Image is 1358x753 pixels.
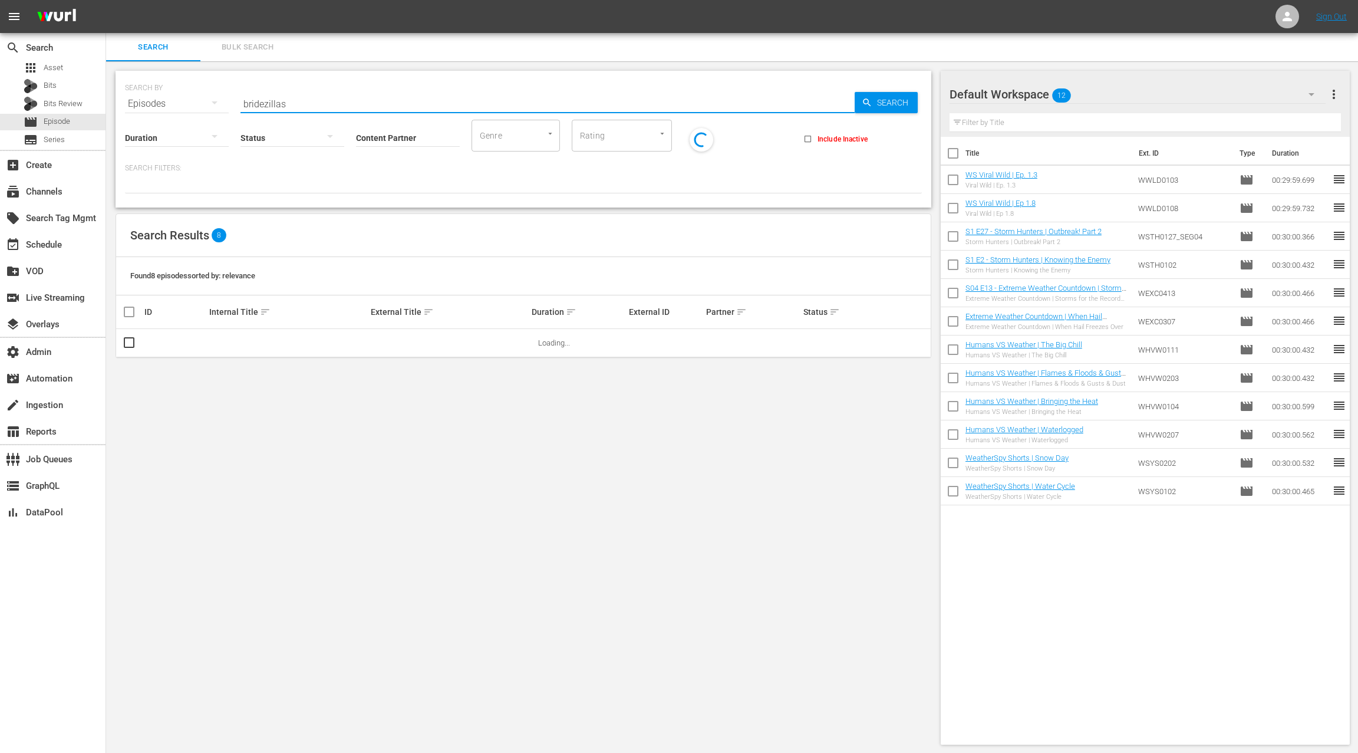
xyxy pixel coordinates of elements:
[1332,399,1346,413] span: reorder
[965,227,1102,236] a: S1 E27 - Storm Hunters | Outbreak! Part 2
[1332,229,1346,243] span: reorder
[24,97,38,111] div: Bits Review
[1240,286,1254,300] span: Episode
[1240,343,1254,357] span: Episode
[1267,279,1332,307] td: 00:30:00.466
[6,41,20,55] span: Search
[1316,12,1347,21] a: Sign Out
[1240,229,1254,244] span: Episode
[6,479,20,493] span: GraphQL
[1133,477,1235,505] td: WSYS0102
[24,79,38,93] div: Bits
[965,340,1082,349] a: Humans VS Weather | The Big Chill
[1240,484,1254,498] span: Episode
[144,307,206,317] div: ID
[1332,200,1346,215] span: reorder
[818,134,868,144] span: Include Inactive
[965,210,1036,218] div: Viral Wild | Ep 1.8
[1267,477,1332,505] td: 00:30:00.465
[1267,392,1332,420] td: 00:30:00.599
[1327,87,1341,101] span: more_vert
[855,92,918,113] button: Search
[44,80,57,91] span: Bits
[6,317,20,331] span: Overlays
[1332,314,1346,328] span: reorder
[1267,222,1332,251] td: 00:30:00.366
[545,128,556,139] button: Open
[260,307,271,317] span: sort
[6,345,20,359] span: Admin
[965,493,1075,501] div: WeatherSpy Shorts | Water Cycle
[1332,172,1346,186] span: reorder
[1133,279,1235,307] td: WEXC0413
[965,380,1129,387] div: Humans VS Weather | Flames & Floods & Gusts & Dust
[1267,307,1332,336] td: 00:30:00.466
[1267,194,1332,222] td: 00:29:59.732
[125,87,229,120] div: Episodes
[1332,285,1346,300] span: reorder
[7,9,21,24] span: menu
[44,98,83,110] span: Bits Review
[1267,420,1332,449] td: 00:30:00.562
[1133,420,1235,449] td: WHVW0207
[212,228,226,242] span: 8
[829,307,840,317] span: sort
[965,267,1110,274] div: Storm Hunters | Knowing the Enemy
[24,61,38,75] span: Asset
[209,305,367,319] div: Internal Title
[736,307,747,317] span: sort
[6,185,20,199] span: Channels
[1133,336,1235,364] td: WHVW0111
[803,305,865,319] div: Status
[1267,166,1332,194] td: 00:29:59.699
[538,338,570,347] span: Loading...
[130,228,209,242] span: Search Results
[1267,449,1332,477] td: 00:30:00.532
[130,271,255,280] span: Found 8 episodes sorted by: relevance
[6,264,20,278] span: VOD
[965,238,1102,246] div: Storm Hunters | Outbreak! Part 2
[1332,342,1346,356] span: reorder
[965,397,1098,406] a: Humans VS Weather | Bringing the Heat
[1240,371,1254,385] span: Episode
[1240,314,1254,328] span: Episode
[965,482,1075,491] a: WeatherSpy Shorts | Water Cycle
[113,41,193,54] span: Search
[1267,336,1332,364] td: 00:30:00.432
[28,3,85,31] img: ans4CAIJ8jUAAAAAAAAAAAAAAAAAAAAAAAAgQb4GAAAAAAAAAAAAAAAAAAAAAAAAJMjXAAAAAAAAAAAAAAAAAAAAAAAAgAT5G...
[24,133,38,147] span: Series
[6,452,20,466] span: Job Queues
[1133,194,1235,222] td: WWLD0108
[872,92,918,113] span: Search
[423,307,434,317] span: sort
[566,307,576,317] span: sort
[1240,428,1254,442] span: Episode
[6,371,20,386] span: Automation
[965,351,1082,359] div: Humans VS Weather | The Big Chill
[706,305,799,319] div: Partner
[24,115,38,129] span: Episode
[950,78,1326,111] div: Default Workspace
[44,134,65,146] span: Series
[965,369,1126,386] a: Humans VS Weather | Flames & Floods & Gusts & Dust
[1052,83,1071,108] span: 12
[965,284,1126,301] a: S04 E13 - Extreme Weather Countdown | Storms for the Record Books
[1240,456,1254,470] span: Episode
[6,158,20,172] span: Create
[1332,484,1346,498] span: reorder
[965,465,1069,472] div: WeatherSpy Shorts | Snow Day
[6,291,20,305] span: Live Streaming
[1267,364,1332,392] td: 00:30:00.432
[965,408,1098,416] div: Humans VS Weather | Bringing the Heat
[6,425,20,439] span: Reports
[1133,166,1235,194] td: WWLD0103
[6,238,20,252] span: Schedule
[532,305,625,319] div: Duration
[1133,307,1235,336] td: WEXC0307
[1232,137,1265,170] th: Type
[1132,137,1232,170] th: Ext. ID
[965,137,1132,170] th: Title
[1133,222,1235,251] td: WSTH0127_SEG04
[657,128,668,139] button: Open
[1332,370,1346,384] span: reorder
